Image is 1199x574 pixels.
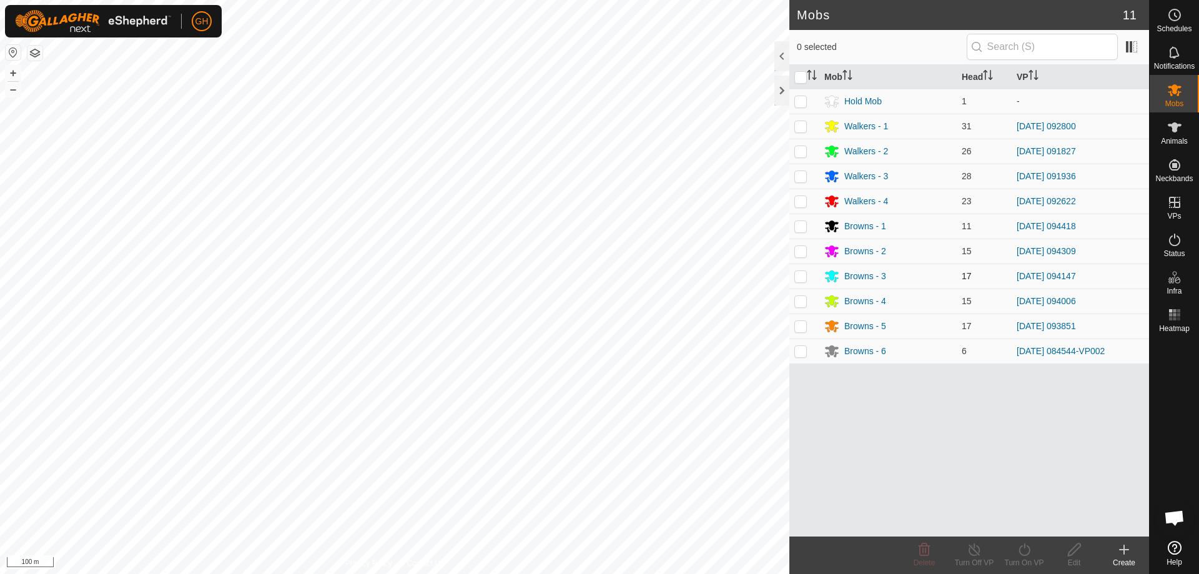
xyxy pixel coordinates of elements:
span: GH [195,15,209,28]
div: Walkers - 4 [844,195,888,208]
a: [DATE] 091827 [1017,146,1076,156]
span: Status [1163,250,1185,257]
a: [DATE] 094309 [1017,246,1076,256]
th: Mob [819,65,957,89]
a: Contact Us [407,558,444,569]
div: Browns - 1 [844,220,886,233]
span: 11 [962,221,972,231]
button: Reset Map [6,45,21,60]
div: Browns - 6 [844,345,886,358]
span: Animals [1161,137,1188,145]
a: [DATE] 094006 [1017,296,1076,306]
h2: Mobs [797,7,1123,22]
span: 15 [962,246,972,256]
div: Turn On VP [999,557,1049,568]
span: 11 [1123,6,1137,24]
span: 23 [962,196,972,206]
span: Delete [914,558,935,567]
a: [DATE] 093851 [1017,321,1076,331]
span: 0 selected [797,41,967,54]
span: 28 [962,171,972,181]
span: 1 [962,96,967,106]
a: [DATE] 092800 [1017,121,1076,131]
span: Notifications [1154,62,1195,70]
div: Create [1099,557,1149,568]
div: Browns - 3 [844,270,886,283]
span: 17 [962,271,972,281]
a: [DATE] 084544-VP002 [1017,346,1105,356]
span: 26 [962,146,972,156]
span: Infra [1167,287,1182,295]
div: Browns - 2 [844,245,886,258]
button: + [6,66,21,81]
div: Walkers - 2 [844,145,888,158]
p-sorticon: Activate to sort [807,72,817,82]
div: Hold Mob [844,95,882,108]
div: Browns - 4 [844,295,886,308]
div: Turn Off VP [949,557,999,568]
div: Walkers - 1 [844,120,888,133]
p-sorticon: Activate to sort [1029,72,1039,82]
a: [DATE] 094147 [1017,271,1076,281]
button: Map Layers [27,46,42,61]
a: [DATE] 091936 [1017,171,1076,181]
td: - [1012,89,1149,114]
a: Privacy Policy [345,558,392,569]
a: Open chat [1156,499,1193,537]
p-sorticon: Activate to sort [983,72,993,82]
p-sorticon: Activate to sort [842,72,852,82]
th: Head [957,65,1012,89]
span: VPs [1167,212,1181,220]
span: Help [1167,558,1182,566]
span: Schedules [1157,25,1192,32]
div: Browns - 5 [844,320,886,333]
span: 17 [962,321,972,331]
th: VP [1012,65,1149,89]
span: 15 [962,296,972,306]
div: Edit [1049,557,1099,568]
input: Search (S) [967,34,1118,60]
button: – [6,82,21,97]
span: Mobs [1165,100,1183,107]
span: Neckbands [1155,175,1193,182]
a: Help [1150,536,1199,571]
span: Heatmap [1159,325,1190,332]
a: [DATE] 092622 [1017,196,1076,206]
span: 31 [962,121,972,131]
div: Walkers - 3 [844,170,888,183]
img: Gallagher Logo [15,10,171,32]
a: [DATE] 094418 [1017,221,1076,231]
span: 6 [962,346,967,356]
